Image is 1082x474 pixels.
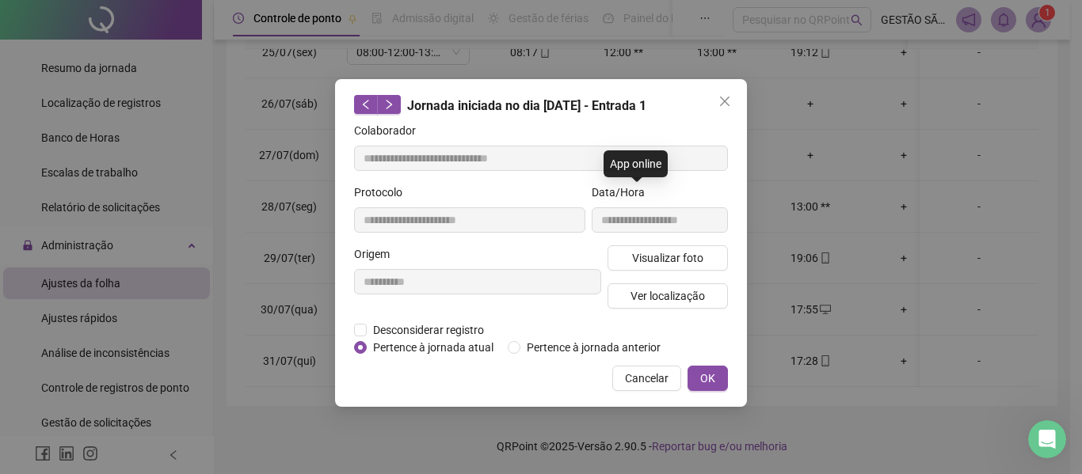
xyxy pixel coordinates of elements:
span: Pertence à jornada anterior [520,339,667,356]
span: right [383,99,394,110]
span: Visualizar foto [632,249,703,267]
label: Protocolo [354,184,413,201]
span: OK [700,370,715,387]
button: left [354,95,378,114]
button: Cancelar [612,366,681,391]
button: right [377,95,401,114]
button: OK [688,366,728,391]
span: Desconsiderar registro [367,321,490,339]
span: left [360,99,371,110]
span: Pertence à jornada atual [367,339,500,356]
span: close [718,95,731,108]
label: Data/Hora [592,184,655,201]
span: Ver localização [631,287,705,305]
div: Jornada iniciada no dia [DATE] - Entrada 1 [354,95,728,116]
button: Ver localização [608,283,728,309]
button: Visualizar foto [608,245,728,271]
iframe: Intercom live chat [1028,420,1066,458]
label: Origem [354,245,400,263]
button: Close [712,89,737,114]
label: Colaborador [354,122,426,139]
span: Cancelar [625,370,669,387]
